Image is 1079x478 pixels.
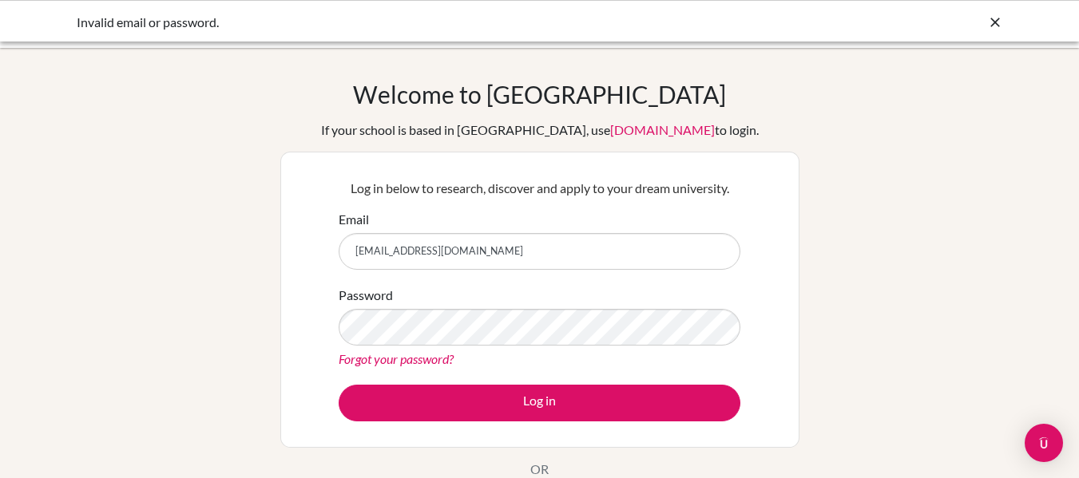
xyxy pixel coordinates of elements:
div: Invalid email or password. [77,13,764,32]
h1: Welcome to [GEOGRAPHIC_DATA] [353,80,726,109]
div: Open Intercom Messenger [1025,424,1063,462]
div: If your school is based in [GEOGRAPHIC_DATA], use to login. [321,120,759,140]
a: [DOMAIN_NAME] [610,122,715,137]
label: Password [339,286,393,305]
a: Forgot your password? [339,351,454,366]
label: Email [339,210,369,229]
button: Log in [339,385,740,421]
p: Log in below to research, discover and apply to your dream university. [339,179,740,198]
